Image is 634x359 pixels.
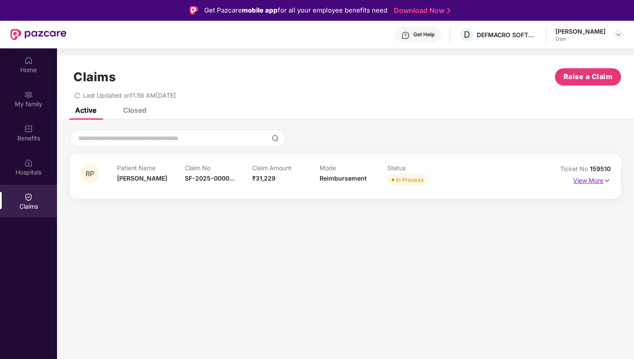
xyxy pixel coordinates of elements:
div: [PERSON_NAME] [555,27,605,35]
button: Raise a Claim [555,68,621,86]
img: svg+xml;base64,PHN2ZyB3aWR0aD0iMjAiIGhlaWdodD0iMjAiIHZpZXdCb3g9IjAgMCAyMCAyMCIgZmlsbD0ibm9uZSIgeG... [24,90,33,99]
img: svg+xml;base64,PHN2ZyBpZD0iRHJvcGRvd24tMzJ4MzIiIHhtbG5zPSJodHRwOi8vd3d3LnczLm9yZy8yMDAwL3N2ZyIgd2... [615,31,622,38]
p: Status [387,164,455,172]
img: svg+xml;base64,PHN2ZyBpZD0iQ2xhaW0iIHhtbG5zPSJodHRwOi8vd3d3LnczLm9yZy8yMDAwL3N2ZyIgd2lkdGg9IjIwIi... [24,193,33,201]
span: Raise a Claim [564,71,613,82]
img: svg+xml;base64,PHN2ZyB4bWxucz0iaHR0cDovL3d3dy53My5vcmcvMjAwMC9zdmciIHdpZHRoPSIxNyIgaGVpZ2h0PSIxNy... [603,176,611,185]
p: View More [573,174,611,185]
p: Claim No [185,164,252,172]
img: svg+xml;base64,PHN2ZyBpZD0iSG9zcGl0YWxzIiB4bWxucz0iaHR0cDovL3d3dy53My5vcmcvMjAwMC9zdmciIHdpZHRoPS... [24,159,33,167]
div: Get Pazcare for all your employee benefits need [204,5,387,16]
div: Active [75,106,96,114]
img: New Pazcare Logo [10,29,67,40]
img: svg+xml;base64,PHN2ZyBpZD0iSG9tZSIgeG1sbnM9Imh0dHA6Ly93d3cudzMub3JnLzIwMDAvc3ZnIiB3aWR0aD0iMjAiIG... [24,56,33,65]
span: Last Updated on 11:56 AM[DATE] [83,92,176,99]
div: Get Help [413,31,434,38]
span: RP [86,170,94,178]
p: Claim Amount [252,164,320,172]
span: D [464,29,470,40]
span: SF-2025-0000... [185,175,235,182]
span: redo [74,92,80,99]
div: Closed [123,106,146,114]
div: In Process [396,175,424,184]
h1: Claims [73,70,116,84]
p: Patient Name [117,164,184,172]
img: Stroke [447,6,450,15]
span: 159510 [590,165,611,172]
span: Reimbursement [320,175,367,182]
div: DEFMACRO SOFTWARE PRIVATE LIMITED [477,31,537,39]
span: ₹31,229 [252,175,276,182]
span: [PERSON_NAME] [117,175,167,182]
strong: mobile app [242,6,278,14]
img: svg+xml;base64,PHN2ZyBpZD0iSGVscC0zMngzMiIgeG1sbnM9Imh0dHA6Ly93d3cudzMub3JnLzIwMDAvc3ZnIiB3aWR0aD... [401,31,410,40]
span: Ticket No [560,165,590,172]
a: Download Now [394,6,448,15]
img: Logo [190,6,198,15]
img: svg+xml;base64,PHN2ZyBpZD0iQmVuZWZpdHMiIHhtbG5zPSJodHRwOi8vd3d3LnczLm9yZy8yMDAwL3N2ZyIgd2lkdGg9Ij... [24,124,33,133]
div: User [555,35,605,42]
img: svg+xml;base64,PHN2ZyBpZD0iU2VhcmNoLTMyeDMyIiB4bWxucz0iaHR0cDovL3d3dy53My5vcmcvMjAwMC9zdmciIHdpZH... [272,135,279,142]
p: Mode [320,164,387,172]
